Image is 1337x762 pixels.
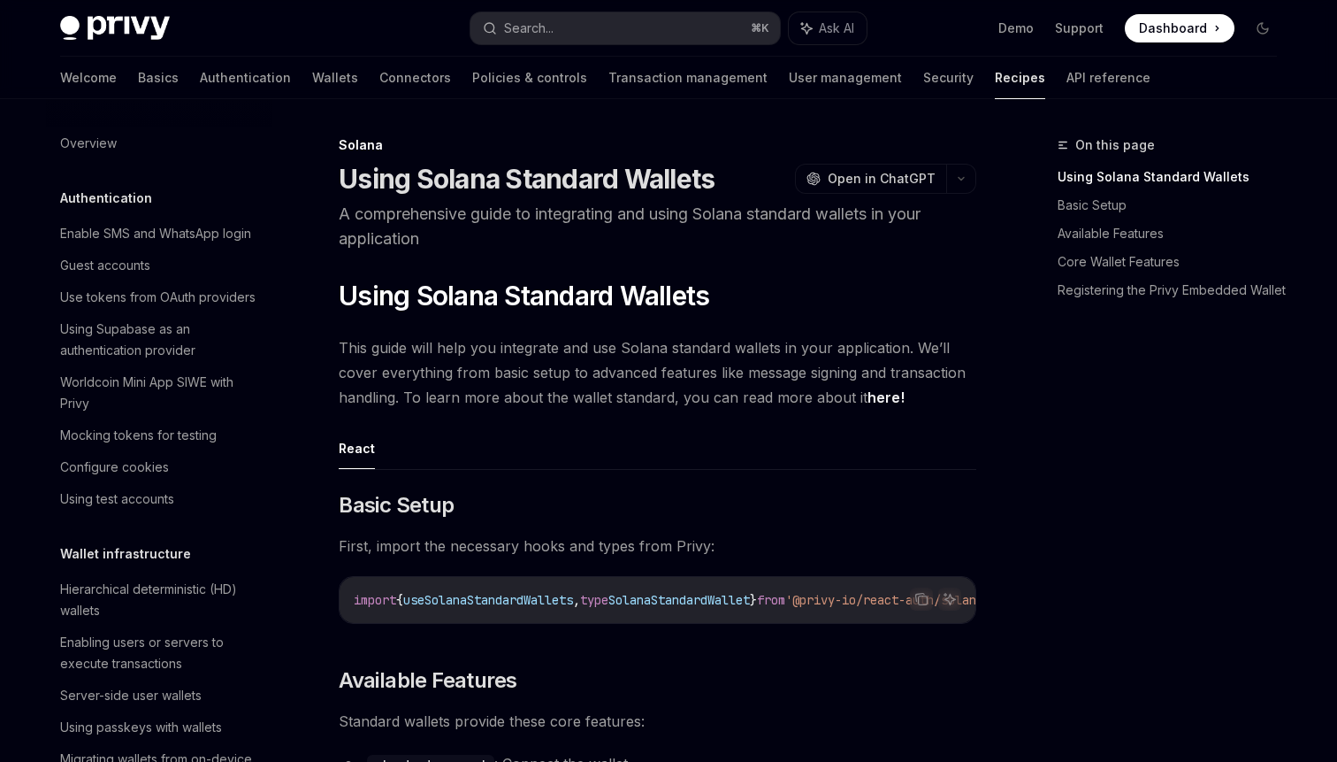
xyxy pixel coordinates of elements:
span: Open in ChatGPT [828,170,936,188]
a: Guest accounts [46,250,272,281]
a: Worldcoin Mini App SIWE with Privy [46,366,272,419]
a: User management [789,57,902,99]
a: API reference [1066,57,1150,99]
span: { [396,592,403,608]
a: Basic Setup [1058,191,1291,219]
a: Recipes [995,57,1045,99]
div: Worldcoin Mini App SIWE with Privy [60,372,262,414]
a: Security [923,57,974,99]
span: import [354,592,396,608]
span: Using Solana Standard Wallets [339,280,709,312]
a: Configure cookies [46,451,272,483]
span: , [573,592,580,608]
span: Dashboard [1139,19,1207,37]
a: Transaction management [608,57,768,99]
span: Standard wallets provide these core features: [339,709,976,734]
a: Overview [46,127,272,159]
div: Overview [60,133,117,154]
img: dark logo [60,16,170,41]
span: On this page [1075,135,1155,156]
div: Guest accounts [60,255,150,276]
span: type [580,592,608,608]
a: Policies & controls [472,57,587,99]
span: Basic Setup [339,491,454,520]
a: Hierarchical deterministic (HD) wallets [46,573,272,627]
h5: Authentication [60,188,152,209]
a: Welcome [60,57,117,99]
span: Ask AI [819,19,854,37]
a: Registering the Privy Embedded Wallet [1058,276,1291,304]
div: Search... [504,18,554,39]
a: Wallets [312,57,358,99]
div: Using test accounts [60,489,174,510]
span: Available Features [339,666,516,695]
h5: Wallet infrastructure [60,543,191,565]
a: Mocking tokens for testing [46,419,272,451]
button: Toggle dark mode [1249,14,1277,42]
a: Support [1055,19,1104,37]
div: Enabling users or servers to execute transactions [60,632,262,674]
div: Using Supabase as an authentication provider [60,319,262,361]
a: Basics [138,57,179,99]
a: Connectors [379,57,451,99]
a: Using passkeys with wallets [46,712,272,743]
span: '@privy-io/react-auth/solana' [785,592,990,608]
a: Core Wallet Features [1058,248,1291,276]
div: Server-side user wallets [60,685,202,706]
div: Mocking tokens for testing [60,425,217,446]
a: Enable SMS and WhatsApp login [46,218,272,250]
a: Using Solana Standard Wallets [1058,163,1291,191]
div: Configure cookies [60,457,169,478]
span: This guide will help you integrate and use Solana standard wallets in your application. We’ll cov... [339,335,976,410]
a: Demo [998,19,1034,37]
a: Server-side user wallets [46,680,272,712]
a: Available Features [1058,219,1291,248]
button: Ask AI [938,588,961,611]
a: Enabling users or servers to execute transactions [46,627,272,680]
span: } [750,592,757,608]
a: Dashboard [1125,14,1234,42]
div: Solana [339,136,976,154]
div: Use tokens from OAuth providers [60,287,256,308]
a: here! [867,389,905,407]
span: useSolanaStandardWallets [403,592,573,608]
p: A comprehensive guide to integrating and using Solana standard wallets in your application [339,202,976,251]
h1: Using Solana Standard Wallets [339,163,714,195]
span: First, import the necessary hooks and types from Privy: [339,534,976,558]
button: Copy the contents from the code block [910,588,933,611]
div: Enable SMS and WhatsApp login [60,223,251,244]
a: Use tokens from OAuth providers [46,281,272,313]
button: Open in ChatGPT [795,164,946,194]
span: from [757,592,785,608]
button: React [339,427,375,469]
div: Using passkeys with wallets [60,717,222,738]
a: Using Supabase as an authentication provider [46,313,272,366]
div: Hierarchical deterministic (HD) wallets [60,579,262,621]
a: Using test accounts [46,483,272,515]
span: SolanaStandardWallet [608,592,750,608]
button: Search...⌘K [470,12,780,44]
button: Ask AI [789,12,867,44]
span: ⌘ K [751,21,769,35]
a: Authentication [200,57,291,99]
